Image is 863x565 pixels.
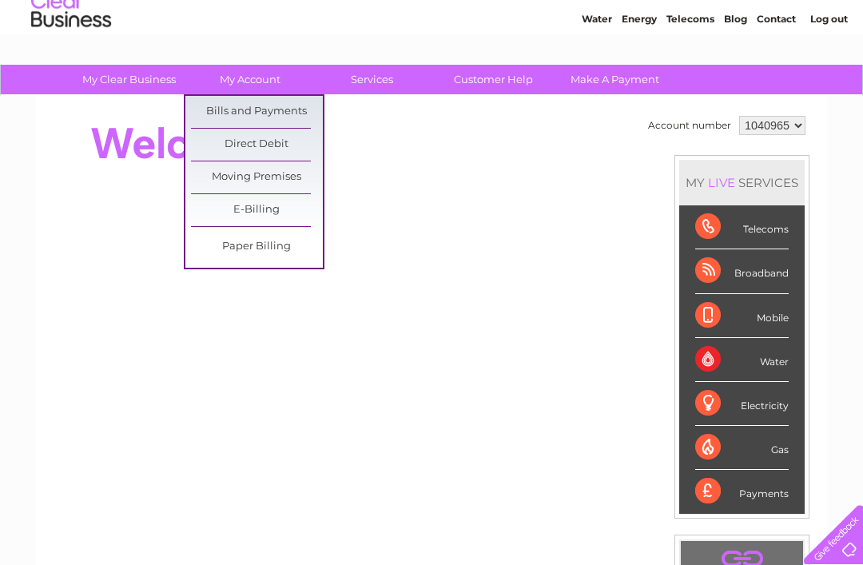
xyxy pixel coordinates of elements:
[644,112,735,139] td: Account number
[695,294,789,338] div: Mobile
[30,42,112,90] img: logo.png
[549,65,681,94] a: Make A Payment
[695,426,789,470] div: Gas
[695,205,789,249] div: Telecoms
[191,161,323,193] a: Moving Premises
[679,160,805,205] div: MY SERVICES
[428,65,559,94] a: Customer Help
[185,65,316,94] a: My Account
[191,194,323,226] a: E-Billing
[582,68,612,80] a: Water
[757,68,796,80] a: Contact
[695,338,789,382] div: Water
[724,68,747,80] a: Blog
[810,68,848,80] a: Log out
[306,65,438,94] a: Services
[705,175,738,190] div: LIVE
[562,8,672,28] a: 0333 014 3131
[191,96,323,128] a: Bills and Payments
[191,129,323,161] a: Direct Debit
[191,231,323,263] a: Paper Billing
[695,249,789,293] div: Broadband
[63,65,195,94] a: My Clear Business
[666,68,714,80] a: Telecoms
[622,68,657,80] a: Energy
[695,470,789,513] div: Payments
[695,382,789,426] div: Electricity
[55,9,810,78] div: Clear Business is a trading name of Verastar Limited (registered in [GEOGRAPHIC_DATA] No. 3667643...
